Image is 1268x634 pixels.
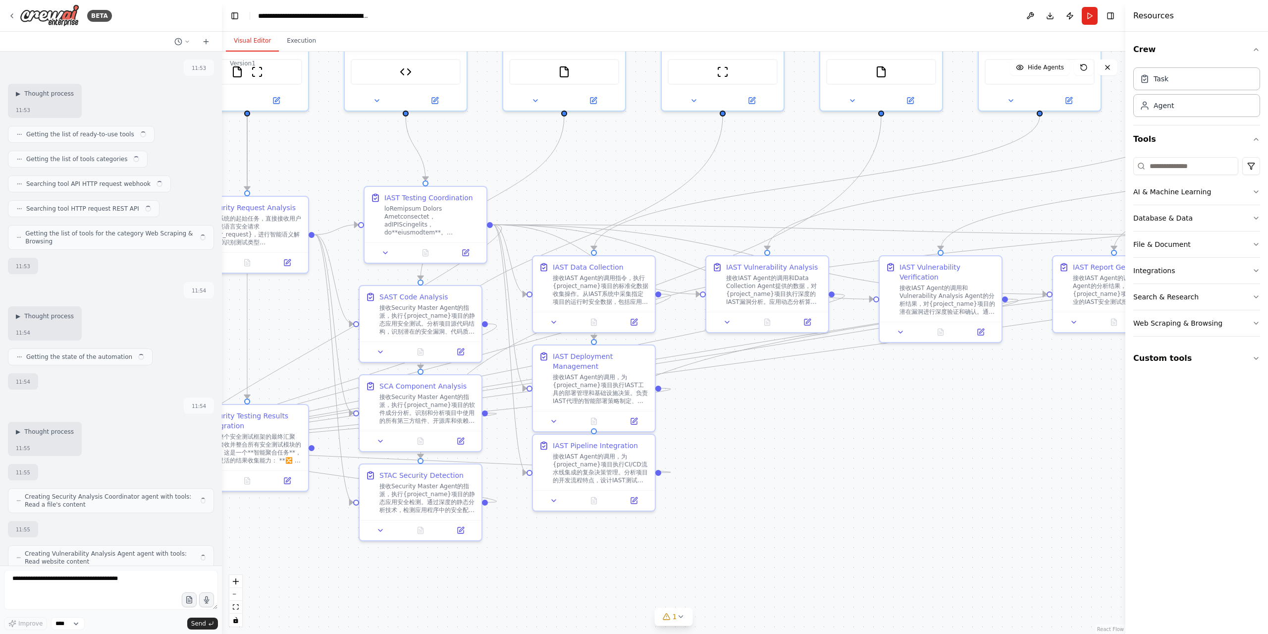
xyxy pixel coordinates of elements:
button: Open in side panel [407,95,463,107]
div: Search & Research [1133,292,1199,302]
div: IAST Vulnerability Verification [899,262,996,282]
div: IAST Pipeline Integration [553,441,638,451]
g: Edge from 93666043-fbcf-4824-88d0-e7b933b199a5 to 6eb4803c-6163-4006-ba97-5e82ff22fb71 [416,116,728,369]
g: Edge from 68bb95e1-9b8a-49c0-8e88-062396ed14d3 to fa61b42f-cff8-4e47-b669-e5c77f196de5 [170,220,503,453]
div: IAST Deployment Management接收IAST Agent的调用，为{project_name}项目执行IAST工具的部署管理和基础设施决策。负责IAST代理的智能部署策略制定... [532,345,656,432]
button: Open in side panel [617,415,651,427]
div: 11:54 [16,378,30,386]
span: Thought process [24,312,74,320]
span: Creating Security Analysis Coordinator agent with tools: Read a file's content [25,493,195,509]
button: Open in side panel [790,316,824,328]
button: Web Scraping & Browsing [1133,310,1260,336]
button: 1 [655,608,693,626]
button: Hide left sidebar [228,9,242,23]
span: ▶ [16,90,20,98]
div: IAST Report Generation [1073,262,1155,272]
button: Open in side panel [443,346,477,358]
div: 接收IAST Agent的调用和Data Collection Agent提供的数据，对{project_name}项目执行深度的IAST漏洞分析。应用动态分析算法识别运行时安全漏洞，包括SQL... [726,274,822,306]
div: 11:55 [16,445,30,452]
img: ScrapeWebsiteTool [251,66,263,78]
button: AI & Machine Learning [1133,179,1260,205]
div: STAC Security Detection接收Security Master Agent的指派，执行{project_name}项目的静态应用安全检测。通过深度的静态分析技术，检测应用程序中... [359,463,482,541]
button: Send [187,618,218,630]
g: Edge from c4260b7e-489a-4efa-9c13-7590a1c0e4fd to fa61b42f-cff8-4e47-b669-e5c77f196de5 [169,289,1192,453]
img: IAST Integration Tool [400,66,412,78]
div: IAST Report Generation接收IAST Agent的调用和前序Agent的分析结果，为{project_name}项目生成全面、专业的IAST安全测试报告。整合数据收集、漏洞分... [1052,255,1176,333]
div: Tools [1133,153,1260,345]
img: FileReadTool [558,66,570,78]
div: IAST Vulnerability Analysis接收IAST Agent的调用和Data Collection Agent提供的数据，对{project_name}项目执行深度的IAST漏... [705,255,829,333]
div: 11:53 [192,64,206,72]
div: Web Scraping & Browsing [1133,318,1222,328]
div: SAST Code Analysis接收Security Master Agent的指派，执行{project_name}项目的静态应用安全测试。分析项目源代码结构，识别潜在的安全漏洞、代码质量... [359,285,482,363]
div: 11:53 [16,263,30,270]
div: Integrations [1133,266,1175,276]
span: Searching tool API HTTP request webhook [26,180,151,188]
div: IAST Testing CoordinationloRemipsum Dolors Ametconsectet，adIPIScingelits，do**eiusmodtem**。in{utla... [364,186,487,264]
span: Getting the list of tools for the category Web Scraping & Browsing [25,230,194,245]
button: Open in side panel [270,475,304,487]
button: Crew [1133,36,1260,63]
div: File & Document [1133,239,1191,249]
div: IAST Data Collection [553,262,624,272]
div: 作为系统的起始任务，直接接收用户的自然语言安全请求{user_request}，进行智能语义解析：1)识别测试类型(IAST/SAST/SCA/STAC)和测试范围 2)提取项目信息{proje... [206,215,302,246]
g: Edge from 68bb95e1-9b8a-49c0-8e88-062396ed14d3 to fd9371dc-160c-46ea-83a4-327e72e53165 [493,220,1220,239]
button: fit view [229,601,242,614]
button: Open in side panel [1041,95,1097,107]
span: Thought process [24,428,74,436]
img: ScrapeWebsiteTool [717,66,729,78]
button: No output available [746,316,789,328]
h4: Resources [1133,10,1174,22]
div: 接收Security Master Agent的指派，执行{project_name}项目的软件成分分析。识别和分析项目中使用的所有第三方组件、开源库和依赖项。检查已知漏洞数据库（CVE、NVD... [379,393,475,425]
span: Searching tool HTTP request REST API [26,205,139,213]
button: No output available [400,524,442,536]
button: Integrations [1133,258,1260,284]
button: Open in side panel [270,257,304,269]
button: No output available [1093,316,1135,328]
button: Database & Data [1133,205,1260,231]
div: 接收IAST Agent的调用和前序Agent的分析结果，为{project_name}项目生成全面、专业的IAST安全测试报告。整合数据收集、漏洞分析和验证的结果，生成包含执行摘要、详细分析结... [1073,274,1169,306]
div: STAC Security Detection [379,470,464,480]
span: Hide Agents [1028,63,1064,71]
div: IAST Pipeline Integration接收IAST Agent的调用，为{project_name}项目执行CI/CD流水线集成的复杂决策管理。分析项目的开发流程特点，设计IAST测... [532,434,656,512]
button: Visual Editor [226,31,279,52]
div: 接收IAST Agent的调用指令，执行{project_name}项目的标准化数据收集操作。从IAST系统中采集指定项目的运行时安全数据，包括应用流量、执行路径、API调用记录、用户交互数据等... [553,274,649,306]
div: 11:53 [16,107,30,114]
button: Start a new chat [198,36,214,48]
g: Edge from 34ea6025-af51-4bf0-b3c1-dd77528505eb to 68bb95e1-9b8a-49c0-8e88-062396ed14d3 [315,220,358,239]
button: Search & Research [1133,284,1260,310]
div: 11:55 [16,469,30,476]
div: SCA Component Analysis接收Security Master Agent的指派，执行{project_name}项目的软件成分分析。识别和分析项目中使用的所有第三方组件、开源库... [359,374,482,452]
span: Getting the list of ready-to-use tools [26,130,134,138]
button: ▶Thought process [16,90,74,98]
div: Agent [1154,101,1174,111]
div: Security Request Analysis [206,203,296,213]
button: No output available [226,475,268,487]
span: Improve [18,620,43,628]
button: Hide right sidebar [1104,9,1117,23]
div: AI & Machine Learning [1133,187,1211,197]
g: Edge from 68bb95e1-9b8a-49c0-8e88-062396ed14d3 to 54c946a6-ad9f-4c3f-87f5-f942300b3e63 [493,220,527,299]
div: 接收IAST Agent的调用，为{project_name}项目执行IAST工具的部署管理和基础设施决策。负责IAST代理的智能部署策略制定、环境适配性分析、配置参数优化、资源分配决策等复杂的... [553,373,649,405]
div: IAST Testing Coordination [384,193,473,203]
div: 11:54 [192,403,206,410]
span: ▶ [16,428,20,436]
div: IAST Deployment Management [553,351,649,371]
div: Security Request Analysis作为系统的起始任务，直接接收用户的自然语言安全请求{user_request}，进行智能语义解析：1)识别测试类型(IAST/SAST/SCA/... [185,196,309,274]
span: Getting the list of tools categories [26,155,127,163]
div: 接收Security Master Agent的指派，执行{project_name}项目的静态应用安全测试。分析项目源代码结构，识别潜在的安全漏洞、代码质量问题和合规性风险。应用静态分析技术检... [379,304,475,336]
button: zoom in [229,575,242,588]
div: IAST Vulnerability Verification接收IAST Agent的调用和Vulnerability Analysis Agent的分析结果，对{project_name}项... [879,255,1003,343]
g: Edge from 34ea6025-af51-4bf0-b3c1-dd77528505eb to 4dc71ebc-5214-4b79-9f5b-43a20aa97366 [315,230,353,329]
g: Edge from 68bb95e1-9b8a-49c0-8e88-062396ed14d3 to 4dd069c3-3b57-417e-8267-347ab47cb92c [493,220,700,299]
div: React Flow controls [229,575,242,627]
div: 接收IAST Agent的调用和Vulnerability Analysis Agent的分析结果，对{project_name}项目的潜在漏洞进行深度验证和确认。通过模拟攻击、概念验证（PoC... [899,284,996,316]
div: 作为整个安全测试框架的最终汇聚点，接收并整合所有安全测试模块的结果。这是一个**智能聚合任务**，具备灵活的结果收集能力： **🔀 灵活聚合策略**： - **按需聚合**：只收集实际执行的测试... [206,433,302,464]
button: File & Document [1133,231,1260,257]
button: zoom out [229,588,242,601]
button: Open in side panel [443,435,477,447]
button: No output available [573,495,615,507]
g: Edge from f568fc67-32d4-48d1-a1a3-650d588341dd to 4dc71ebc-5214-4b79-9f5b-43a20aa97366 [416,116,569,280]
div: Database & Data [1133,213,1193,223]
div: Security Testing Results Integration [206,411,302,431]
